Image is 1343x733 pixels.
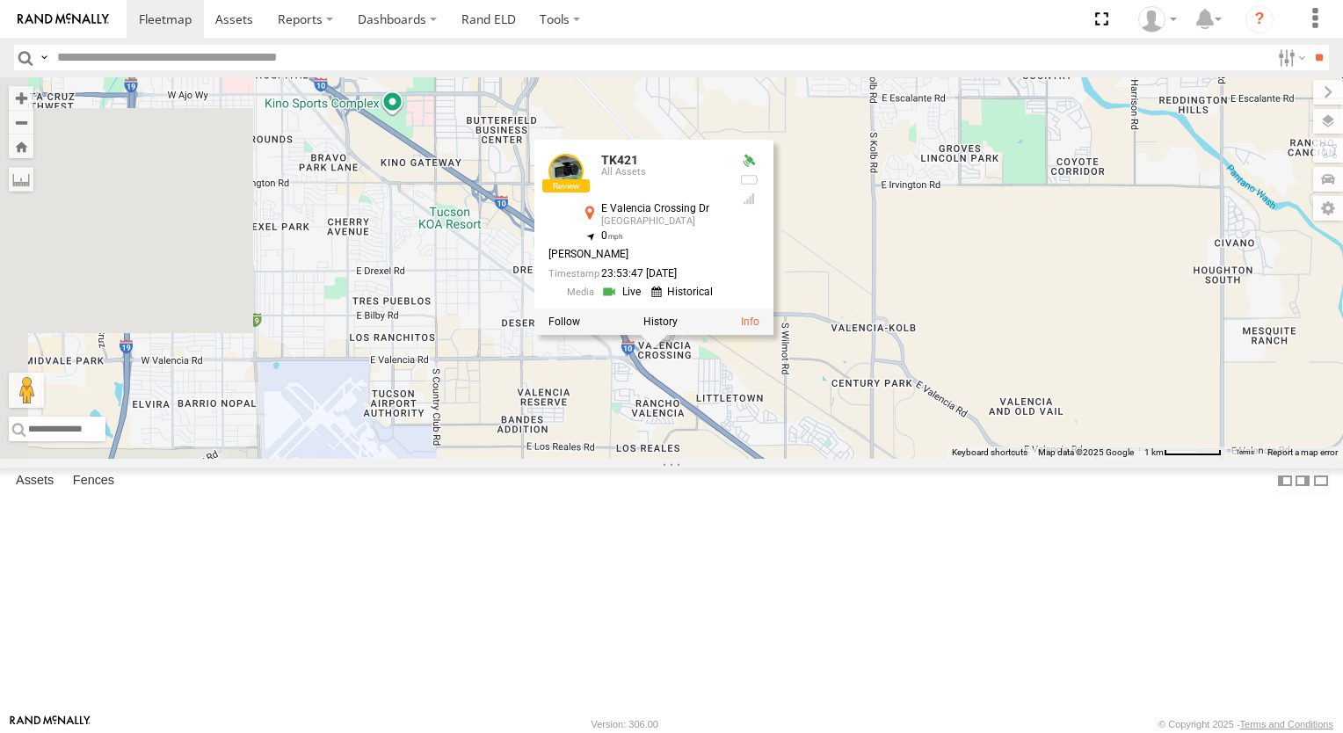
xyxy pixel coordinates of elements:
div: All Assets [601,168,724,178]
label: Search Filter Options [1271,45,1309,70]
div: © Copyright 2025 - [1158,719,1333,729]
div: [GEOGRAPHIC_DATA] [601,217,724,228]
a: Terms and Conditions [1240,719,1333,729]
a: TK421 [601,153,638,167]
a: View Live Media Streams [601,284,646,301]
label: Map Settings [1313,196,1343,221]
a: View Asset Details [548,154,584,189]
label: Measure [9,167,33,192]
label: View Asset History [643,316,678,328]
label: Dock Summary Table to the Left [1276,468,1294,494]
span: Map data ©2025 Google [1038,447,1134,457]
div: E Valencia Crossing Dr [601,203,724,214]
div: Version: 306.00 [592,719,658,729]
span: 0 [601,230,623,243]
label: Assets [7,468,62,493]
div: Daniel Del Muro [1132,6,1183,33]
label: Dock Summary Table to the Right [1294,468,1311,494]
button: Zoom in [9,86,33,110]
a: View Asset Details [741,316,759,328]
div: No battery health information received from this device. [738,173,759,187]
button: Drag Pegman onto the map to open Street View [9,373,44,408]
label: Fences [64,468,123,493]
button: Zoom Home [9,134,33,158]
a: Terms (opens in new tab) [1236,449,1254,456]
a: Report a map error [1267,447,1338,457]
a: Visit our Website [10,715,91,733]
div: Valid GPS Fix [738,154,759,168]
label: Search Query [37,45,51,70]
div: [PERSON_NAME] [548,250,724,261]
div: Last Event GSM Signal Strength [738,192,759,207]
label: Realtime tracking of Asset [548,316,580,328]
a: View Historical Media Streams [651,284,718,301]
button: Map Scale: 1 km per 62 pixels [1139,446,1227,459]
span: 1 km [1144,447,1164,457]
button: Zoom out [9,110,33,134]
i: ? [1245,5,1274,33]
div: Date/time of location update [548,268,724,279]
label: Hide Summary Table [1312,468,1330,494]
img: rand-logo.svg [18,13,109,25]
button: Keyboard shortcuts [952,446,1027,459]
